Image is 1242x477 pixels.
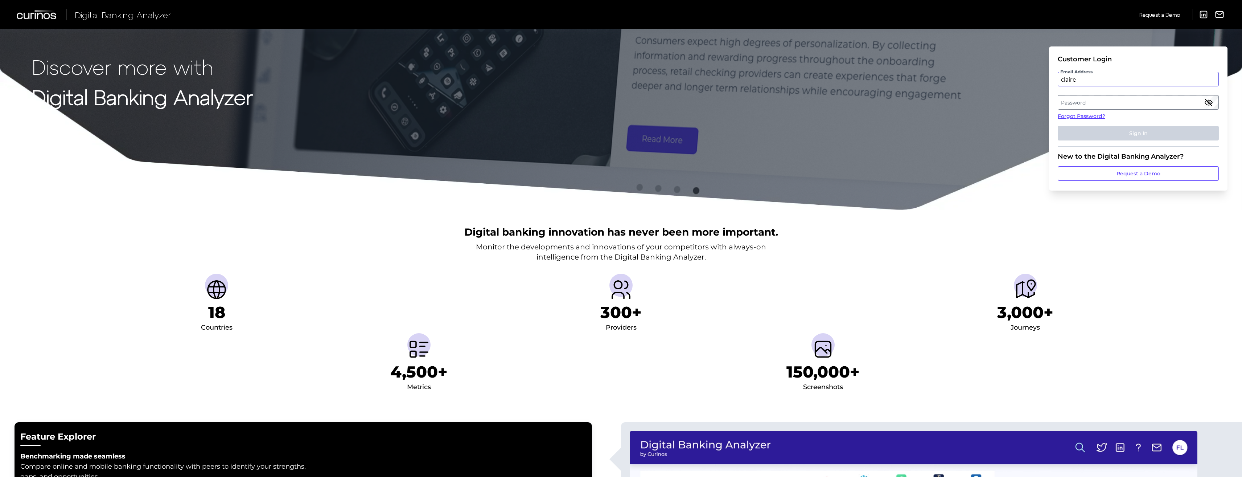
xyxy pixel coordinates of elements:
[17,10,57,19] img: Curinos
[407,338,431,361] img: Metrics
[1058,152,1219,160] div: New to the Digital Banking Analyzer?
[1058,166,1219,181] a: Request a Demo
[609,278,633,301] img: Providers
[205,278,228,301] img: Countries
[407,382,431,393] div: Metrics
[1014,278,1037,301] img: Journeys
[1139,12,1180,18] span: Request a Demo
[20,452,126,460] strong: Benchmarking made seamless
[1011,322,1040,334] div: Journeys
[75,9,171,20] span: Digital Banking Analyzer
[32,55,253,78] p: Discover more with
[786,362,860,382] h1: 150,000+
[1060,69,1093,75] span: Email Address
[811,338,835,361] img: Screenshots
[1058,126,1219,140] button: Sign In
[464,225,778,239] h2: Digital banking innovation has never been more important.
[997,303,1053,322] h1: 3,000+
[1058,96,1218,109] label: Password
[20,431,586,443] h2: Feature Explorer
[606,322,637,334] div: Providers
[1139,9,1180,21] a: Request a Demo
[201,322,233,334] div: Countries
[32,85,253,109] strong: Digital Banking Analyzer
[803,382,843,393] div: Screenshots
[600,303,642,322] h1: 300+
[476,242,766,262] p: Monitor the developments and innovations of your competitors with always-on intelligence from the...
[1058,113,1219,120] a: Forgot Password?
[390,362,448,382] h1: 4,500+
[1058,55,1219,63] div: Customer Login
[208,303,225,322] h1: 18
